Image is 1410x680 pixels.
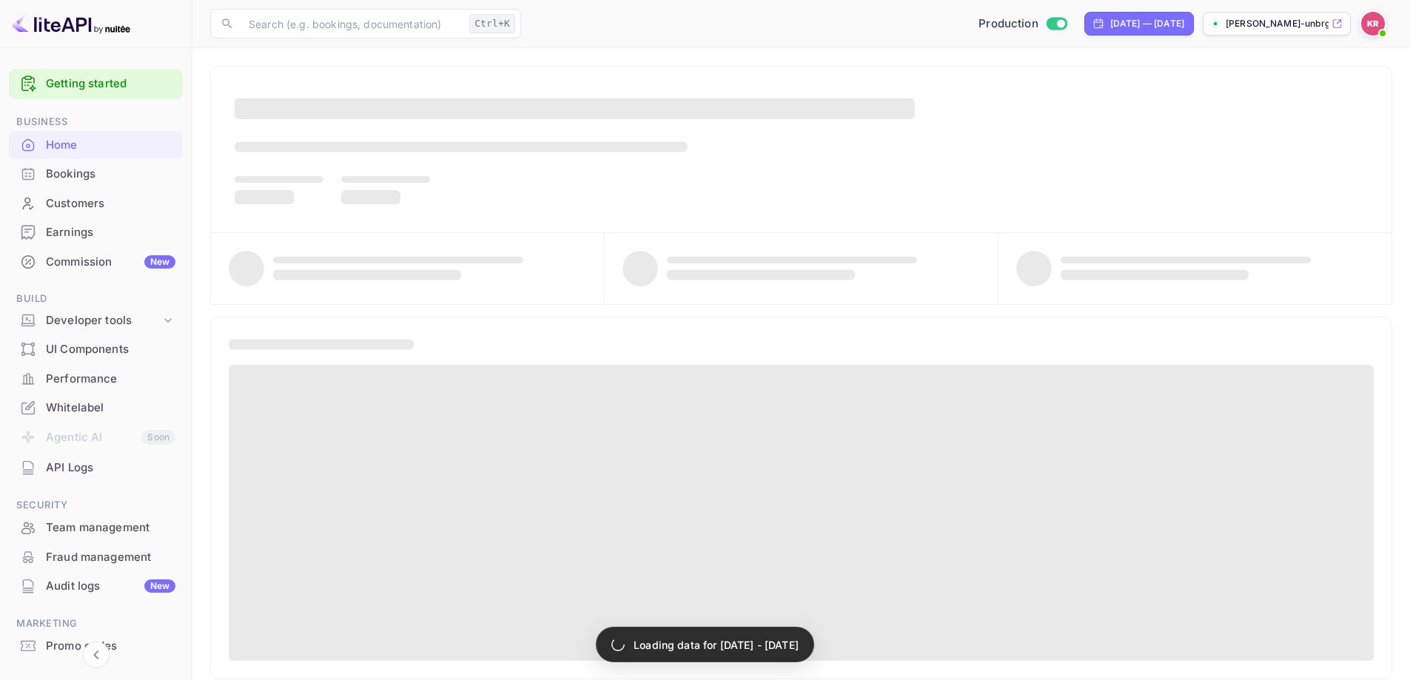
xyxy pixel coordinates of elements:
[9,160,183,187] a: Bookings
[46,638,175,655] div: Promo codes
[46,459,175,477] div: API Logs
[46,341,175,358] div: UI Components
[9,189,183,217] a: Customers
[46,519,175,536] div: Team management
[9,189,183,218] div: Customers
[83,642,110,668] button: Collapse navigation
[9,218,183,247] div: Earnings
[9,365,183,392] a: Performance
[46,254,175,271] div: Commission
[9,394,183,423] div: Whitelabel
[9,131,183,160] div: Home
[9,514,183,542] div: Team management
[9,308,183,334] div: Developer tools
[9,632,183,661] div: Promo codes
[9,114,183,130] span: Business
[9,632,183,659] a: Promo codes
[9,335,183,364] div: UI Components
[9,248,183,277] div: CommissionNew
[46,312,161,329] div: Developer tools
[46,195,175,212] div: Customers
[144,255,175,269] div: New
[46,371,175,388] div: Performance
[46,400,175,417] div: Whitelabel
[9,572,183,601] div: Audit logsNew
[46,224,175,241] div: Earnings
[973,16,1072,33] div: Switch to Sandbox mode
[9,454,183,482] div: API Logs
[978,16,1038,33] span: Production
[9,291,183,307] span: Build
[46,549,175,566] div: Fraud management
[9,497,183,514] span: Security
[9,454,183,481] a: API Logs
[469,14,515,33] div: Ctrl+K
[9,616,183,632] span: Marketing
[46,75,175,92] a: Getting started
[1110,17,1184,30] div: [DATE] — [DATE]
[9,543,183,572] div: Fraud management
[9,69,183,99] div: Getting started
[240,9,463,38] input: Search (e.g. bookings, documentation)
[9,365,183,394] div: Performance
[9,543,183,570] a: Fraud management
[9,160,183,189] div: Bookings
[46,578,175,595] div: Audit logs
[9,394,183,421] a: Whitelabel
[9,131,183,158] a: Home
[46,137,175,154] div: Home
[46,166,175,183] div: Bookings
[634,637,799,653] p: Loading data for [DATE] - [DATE]
[9,572,183,599] a: Audit logsNew
[9,335,183,363] a: UI Components
[1226,17,1329,30] p: [PERSON_NAME]-unbrg.[PERSON_NAME]...
[9,248,183,275] a: CommissionNew
[9,514,183,541] a: Team management
[12,12,130,36] img: LiteAPI logo
[1361,12,1385,36] img: Kobus Roux
[9,218,183,246] a: Earnings
[144,579,175,593] div: New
